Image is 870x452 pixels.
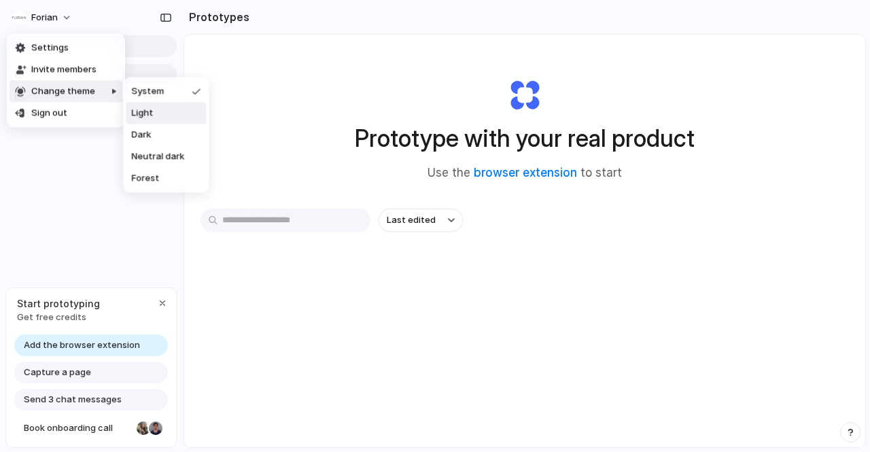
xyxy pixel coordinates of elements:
[131,107,153,120] span: Light
[131,150,184,164] span: Neutral dark
[131,85,164,99] span: System
[31,85,95,99] span: Change theme
[31,63,97,77] span: Invite members
[31,107,67,120] span: Sign out
[131,128,151,142] span: Dark
[31,41,69,54] span: Settings
[131,172,159,186] span: Forest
